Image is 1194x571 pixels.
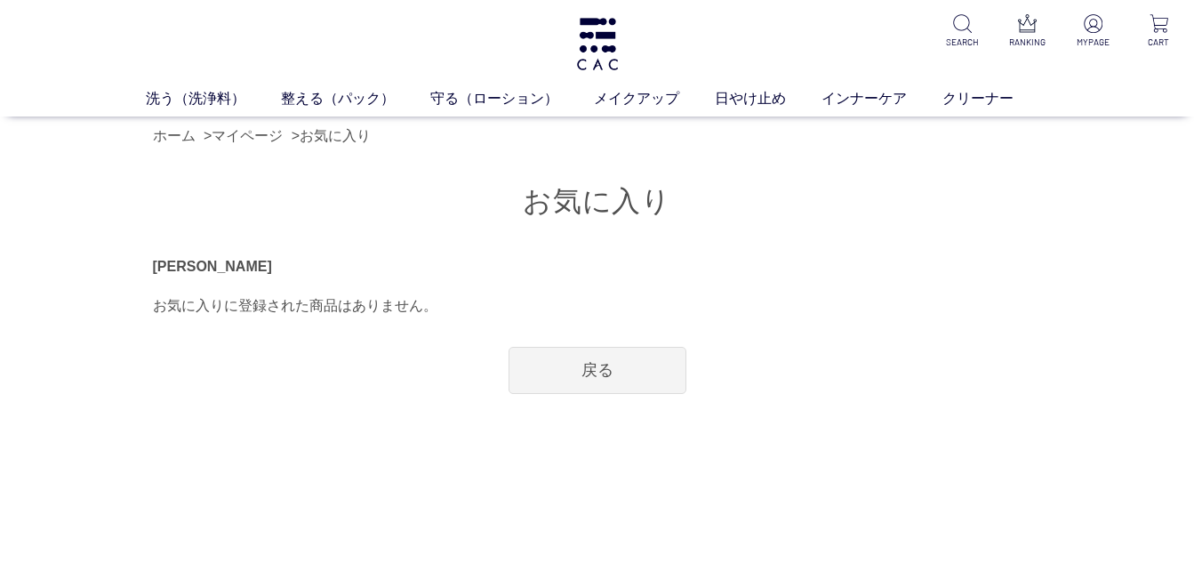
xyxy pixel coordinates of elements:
[153,182,1042,221] h1: お気に入り
[146,88,281,109] a: 洗う（洗浄料）
[300,128,371,143] a: お気に入り
[204,125,287,147] li: >
[1138,14,1180,49] a: CART
[715,88,821,109] a: 日やけ止め
[281,88,430,109] a: 整える（パック）
[574,18,621,70] img: logo
[594,88,715,109] a: メイクアップ
[153,256,1042,277] div: [PERSON_NAME]
[1072,14,1114,49] a: MYPAGE
[153,295,1042,317] p: お気に入りに登録された商品はありません。
[292,125,375,147] li: >
[153,128,196,143] a: ホーム
[509,347,686,394] a: 戻る
[1138,36,1180,49] p: CART
[1006,36,1048,49] p: RANKING
[212,128,283,143] a: マイページ
[430,88,594,109] a: 守る（ローション）
[941,14,982,49] a: SEARCH
[941,36,982,49] p: SEARCH
[942,88,1049,109] a: クリーナー
[821,88,942,109] a: インナーケア
[1072,36,1114,49] p: MYPAGE
[1006,14,1048,49] a: RANKING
